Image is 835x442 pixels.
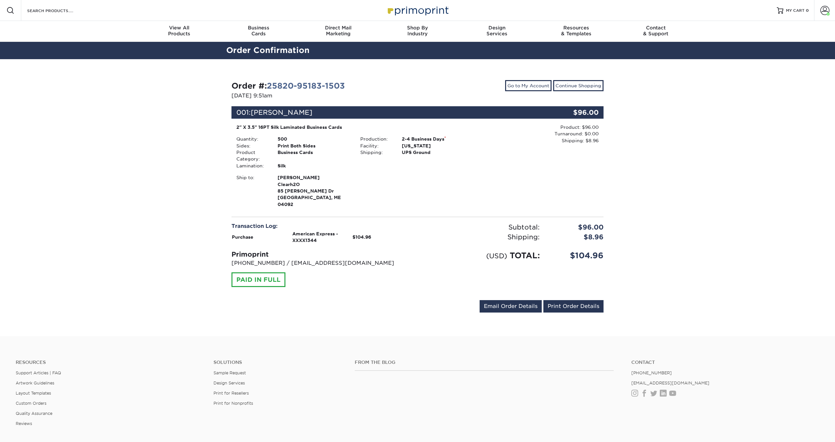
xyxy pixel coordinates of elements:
h4: From the Blog [355,360,614,365]
a: Print for Resellers [213,391,249,396]
div: Lamination: [231,162,273,169]
strong: Order #: [231,81,345,91]
span: View All [140,25,219,31]
div: $96.00 [541,106,604,119]
a: Go to My Account [505,80,552,91]
small: (USD) [486,252,507,260]
span: Design [457,25,537,31]
a: Contact [631,360,819,365]
a: Reviews [16,421,32,426]
span: Contact [616,25,695,31]
div: Transaction Log: [231,222,413,230]
p: [PHONE_NUMBER] / [EMAIL_ADDRESS][DOMAIN_NAME] [231,259,413,267]
strong: Purchase [232,234,253,240]
div: UPS Ground [397,149,480,156]
p: [DATE] 9:51am [231,92,413,100]
a: Direct MailMarketing [298,21,378,42]
span: [PERSON_NAME] [251,109,312,116]
img: Primoprint [385,3,450,17]
div: & Support [616,25,695,37]
div: Ship to: [231,174,273,208]
span: Clearh2O [278,181,350,188]
span: 85 [PERSON_NAME] Dr [278,188,350,194]
div: Product Category: [231,149,273,162]
div: Production: [355,136,397,142]
a: Support Articles | FAQ [16,370,61,375]
a: Print for Nonprofits [213,401,253,406]
div: $104.96 [545,250,608,262]
strong: American Express - XXXX1344 [292,231,338,243]
div: Shipping: [355,149,397,156]
div: Products [140,25,219,37]
a: [PHONE_NUMBER] [631,370,672,375]
a: Artwork Guidelines [16,381,54,385]
a: [EMAIL_ADDRESS][DOMAIN_NAME] [631,381,709,385]
a: Email Order Details [480,300,542,313]
strong: [GEOGRAPHIC_DATA], ME 04092 [278,174,350,207]
span: Resources [537,25,616,31]
div: Facility: [355,143,397,149]
strong: $104.96 [352,234,371,240]
div: 500 [273,136,355,142]
a: Shop ByIndustry [378,21,457,42]
span: 0 [806,8,809,13]
div: Services [457,25,537,37]
a: 25820-95183-1503 [267,81,345,91]
a: DesignServices [457,21,537,42]
input: SEARCH PRODUCTS..... [26,7,90,14]
div: 2" X 3.5" 16PT Silk Laminated Business Cards [236,124,475,130]
span: Shop By [378,25,457,31]
div: Sides: [231,143,273,149]
a: Contact& Support [616,21,695,42]
div: PAID IN FULL [231,272,285,287]
a: BusinessCards [219,21,298,42]
div: Product: $96.00 Turnaround: $0.00 Shipping: $8.96 [480,124,599,144]
a: Design Services [213,381,245,385]
div: Industry [378,25,457,37]
a: Layout Templates [16,391,51,396]
div: $96.00 [545,222,608,232]
span: TOTAL: [510,251,540,260]
h4: Solutions [213,360,345,365]
div: Print Both Sides [273,143,355,149]
h2: Order Confirmation [221,44,614,57]
div: Marketing [298,25,378,37]
a: Custom Orders [16,401,46,406]
a: Resources& Templates [537,21,616,42]
span: Business [219,25,298,31]
a: Print Order Details [543,300,604,313]
a: View AllProducts [140,21,219,42]
div: Silk [273,162,355,169]
div: $8.96 [545,232,608,242]
div: Subtotal: [417,222,545,232]
div: Shipping: [417,232,545,242]
div: 2-4 Business Days [397,136,480,142]
span: MY CART [786,8,805,13]
span: Direct Mail [298,25,378,31]
span: [PERSON_NAME] [278,174,350,181]
a: Continue Shopping [553,80,604,91]
a: Quality Assurance [16,411,52,416]
div: Cards [219,25,298,37]
div: & Templates [537,25,616,37]
a: Sample Request [213,370,246,375]
h4: Resources [16,360,204,365]
div: [US_STATE] [397,143,480,149]
div: Quantity: [231,136,273,142]
div: Business Cards [273,149,355,162]
div: 001: [231,106,541,119]
div: Primoprint [231,249,413,259]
